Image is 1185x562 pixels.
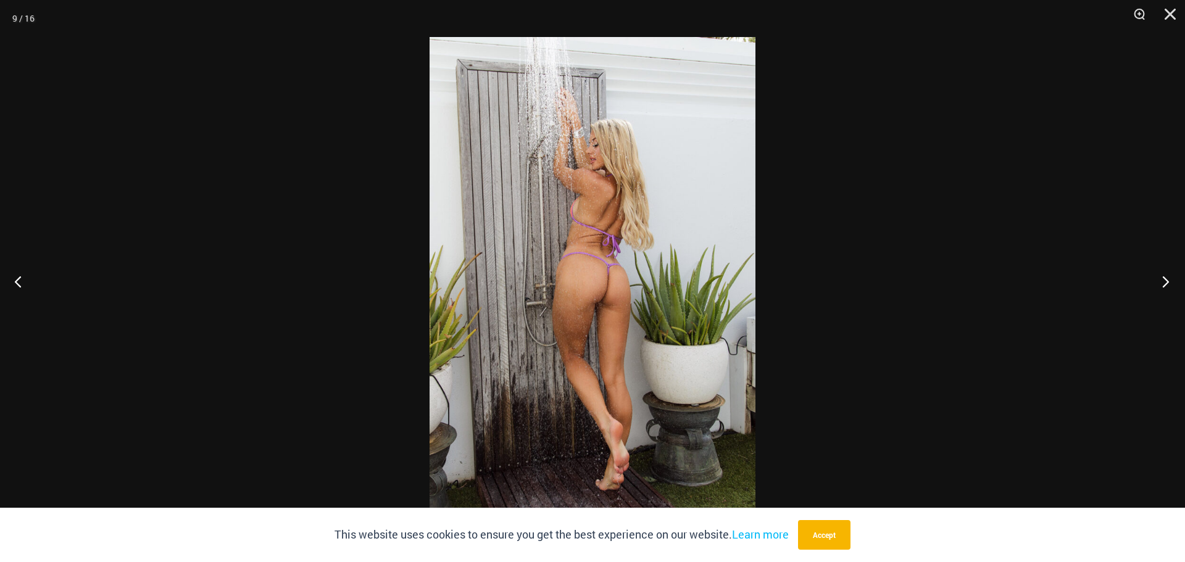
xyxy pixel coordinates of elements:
button: Accept [798,520,850,550]
a: Learn more [732,527,789,542]
div: 9 / 16 [12,9,35,28]
img: Wild Card Neon Bliss 312 Top 457 Micro 07 [430,37,755,525]
p: This website uses cookies to ensure you get the best experience on our website. [335,526,789,544]
button: Next [1139,250,1185,312]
